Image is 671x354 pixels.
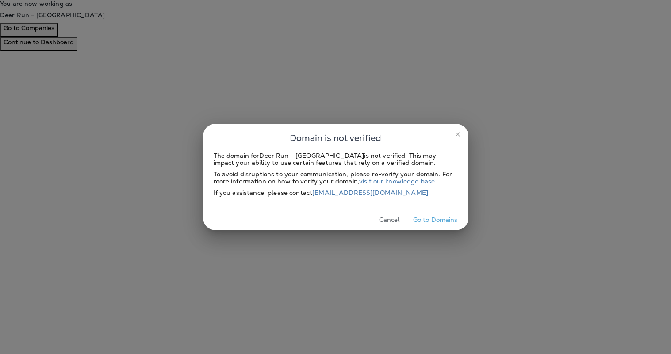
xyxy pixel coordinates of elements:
div: To avoid disruptions to your communication, please re-verify your domain. For more information on... [214,171,458,185]
a: visit our knowledge base [359,177,435,185]
a: [EMAIL_ADDRESS][DOMAIN_NAME] [312,189,428,197]
button: Cancel [373,213,406,227]
button: close [451,127,465,141]
button: Go to Domains [410,213,461,227]
div: If you assistance, please contact [214,189,458,196]
span: Domain is not verified [290,131,381,145]
div: The domain for Deer Run - [GEOGRAPHIC_DATA] is not verified. This may impact your ability to use ... [214,152,458,166]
